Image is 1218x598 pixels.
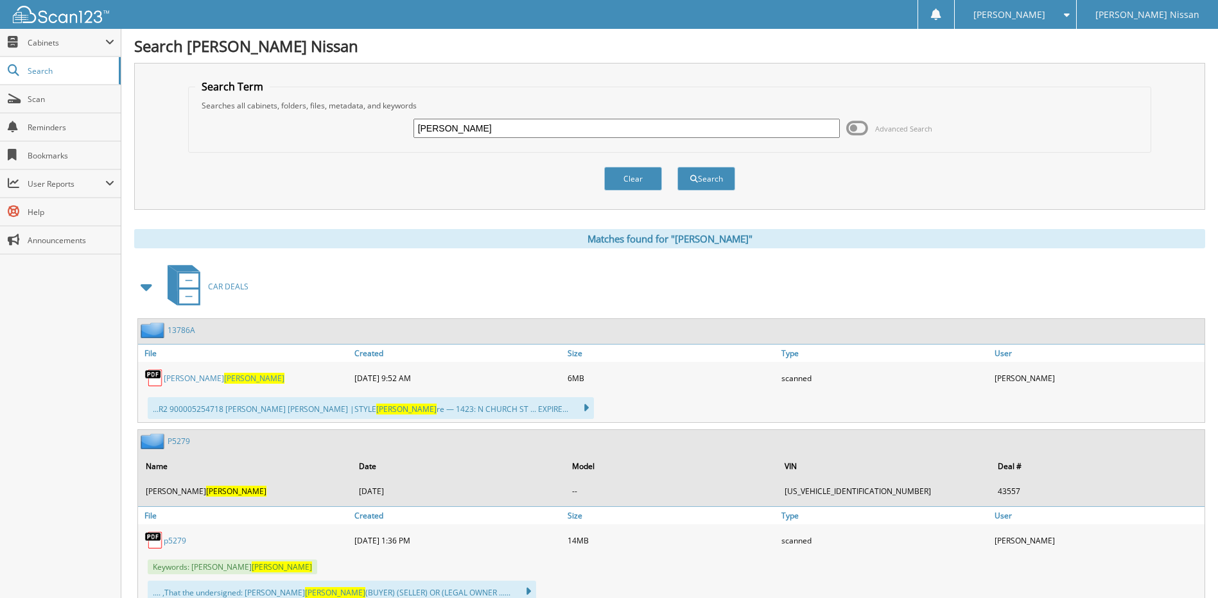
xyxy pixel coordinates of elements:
[564,345,778,362] a: Size
[564,527,778,553] div: 14MB
[677,167,735,191] button: Search
[164,535,186,546] a: p5279
[28,122,114,133] span: Reminders
[134,35,1205,56] h1: Search [PERSON_NAME] Nissan
[973,11,1045,19] span: [PERSON_NAME]
[991,453,1203,479] th: Deal #
[139,453,351,479] th: Name
[352,453,564,479] th: Date
[141,433,168,449] img: folder2.png
[778,345,991,362] a: Type
[252,561,312,572] span: [PERSON_NAME]
[376,404,437,414] span: [PERSON_NAME]
[168,325,195,336] a: 13786A
[778,365,991,391] div: scanned
[28,65,112,76] span: Search
[164,373,284,384] a: [PERSON_NAME][PERSON_NAME]
[144,531,164,550] img: PDF.png
[195,80,270,94] legend: Search Term
[139,481,351,502] td: [PERSON_NAME]
[148,560,317,574] span: Keywords: [PERSON_NAME]
[991,365,1205,391] div: [PERSON_NAME]
[305,587,365,598] span: [PERSON_NAME]
[778,527,991,553] div: scanned
[141,322,168,338] img: folder2.png
[28,94,114,105] span: Scan
[138,507,351,524] a: File
[160,261,248,312] a: CAR DEALS
[134,229,1205,248] div: Matches found for "[PERSON_NAME]"
[351,507,564,524] a: Created
[138,345,351,362] a: File
[148,397,594,419] div: ...R2 900005254718 [PERSON_NAME] [PERSON_NAME] |STYLE re — 1423: N CHURCH ST ... EXPIRE...
[1154,536,1218,598] iframe: Chat Widget
[28,150,114,161] span: Bookmarks
[224,373,284,384] span: [PERSON_NAME]
[28,207,114,218] span: Help
[168,436,190,447] a: P5279
[1095,11,1199,19] span: [PERSON_NAME] Nissan
[351,365,564,391] div: [DATE] 9:52 AM
[566,481,778,502] td: --
[604,167,662,191] button: Clear
[991,481,1203,502] td: 43557
[564,365,778,391] div: 6MB
[208,281,248,292] span: CAR DEALS
[778,507,991,524] a: Type
[351,345,564,362] a: Created
[13,6,109,23] img: scan123-logo-white.svg
[991,507,1205,524] a: User
[28,178,105,189] span: User Reports
[195,100,1144,111] div: Searches all cabinets, folders, files, metadata, and keywords
[991,345,1205,362] a: User
[566,453,778,479] th: Model
[352,481,564,502] td: [DATE]
[28,235,114,246] span: Announcements
[564,507,778,524] a: Size
[144,368,164,388] img: PDF.png
[206,486,266,497] span: [PERSON_NAME]
[875,124,932,133] span: Advanced Search
[991,527,1205,553] div: [PERSON_NAME]
[28,37,105,48] span: Cabinets
[778,453,990,479] th: VIN
[778,481,990,502] td: [US_VEHICLE_IDENTIFICATION_NUMBER]
[351,527,564,553] div: [DATE] 1:36 PM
